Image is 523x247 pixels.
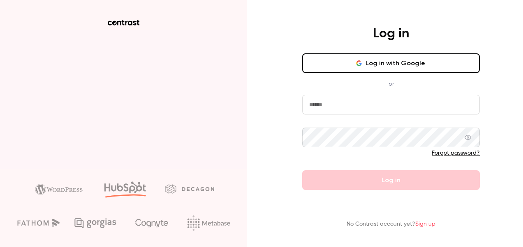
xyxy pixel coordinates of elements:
a: Forgot password? [432,150,480,156]
a: Sign up [415,221,435,227]
img: decagon [165,184,214,193]
button: Log in with Google [302,53,480,73]
h4: Log in [373,25,409,42]
span: or [384,80,398,88]
p: No Contrast account yet? [347,220,435,229]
